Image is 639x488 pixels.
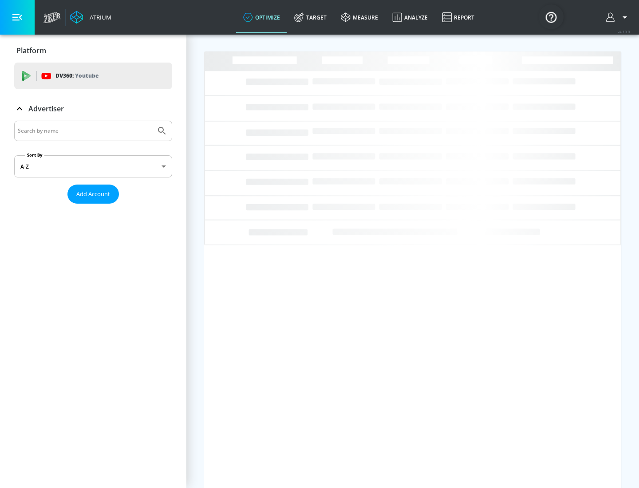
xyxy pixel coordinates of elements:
div: DV360: Youtube [14,63,172,89]
a: Analyze [385,1,435,33]
div: A-Z [14,155,172,177]
a: Target [287,1,334,33]
input: Search by name [18,125,152,137]
a: optimize [236,1,287,33]
a: Atrium [70,11,111,24]
a: Report [435,1,481,33]
p: Advertiser [28,104,64,114]
div: Platform [14,38,172,63]
p: Platform [16,46,46,55]
button: Add Account [67,185,119,204]
nav: list of Advertiser [14,204,172,211]
label: Sort By [25,152,44,158]
span: Add Account [76,189,110,199]
a: measure [334,1,385,33]
button: Open Resource Center [539,4,564,29]
div: Advertiser [14,121,172,211]
span: v 4.19.0 [618,29,630,34]
p: Youtube [75,71,99,80]
p: DV360: [55,71,99,81]
div: Atrium [86,13,111,21]
div: Advertiser [14,96,172,121]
